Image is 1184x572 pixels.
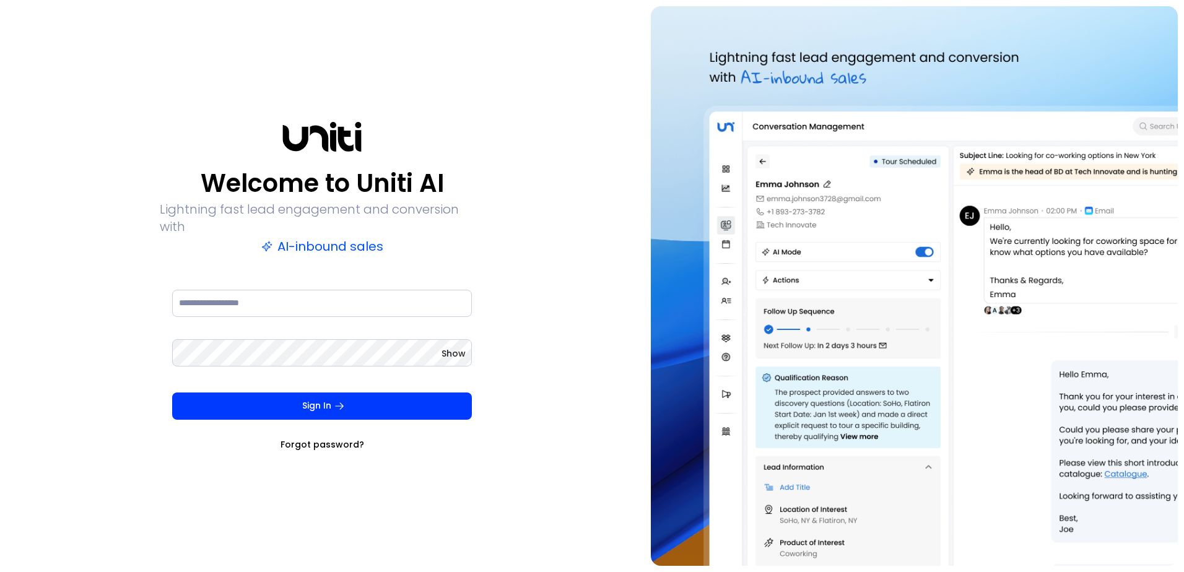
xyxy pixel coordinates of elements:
button: Show [442,347,466,360]
p: AI-inbound sales [261,238,383,255]
button: Sign In [172,392,472,420]
p: Welcome to Uniti AI [201,168,444,198]
p: Lightning fast lead engagement and conversion with [160,201,484,235]
img: auth-hero.png [651,6,1178,566]
a: Forgot password? [281,438,364,451]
